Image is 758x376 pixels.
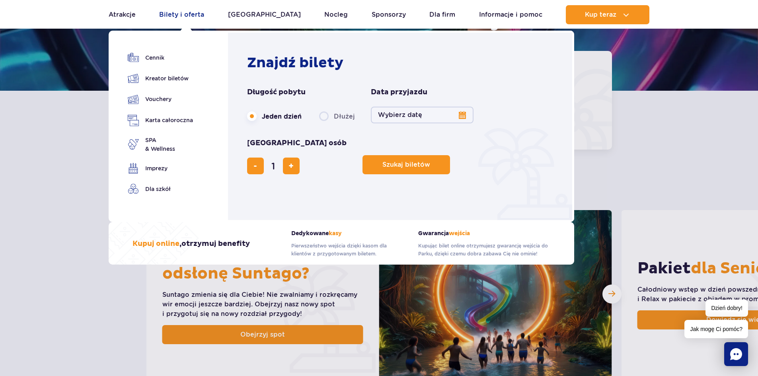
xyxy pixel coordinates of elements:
span: Długość pobytu [247,88,306,97]
a: Dla szkół [128,183,193,195]
a: Dla firm [429,5,455,24]
label: Dłużej [319,108,355,125]
span: Szukaj biletów [382,161,430,168]
strong: Gwarancja [418,230,550,237]
span: wejścia [449,230,470,237]
button: Szukaj biletów [362,155,450,174]
a: Sponsorzy [372,5,406,24]
a: Vouchery [128,94,193,105]
a: Bilety i oferta [159,5,204,24]
a: Informacje i pomoc [479,5,542,24]
button: Kup teraz [566,5,649,24]
a: [GEOGRAPHIC_DATA] [228,5,301,24]
p: Pierwszeństwo wejścia dzięki kasom dla klientów z przygotowanym biletem. [291,242,406,258]
h3: , otrzymuj benefity [133,239,250,249]
p: Kupując bilet online otrzymujesz gwarancję wejścia do Parku, dzięki czemu dobra zabawa Cię nie om... [418,242,550,258]
form: Planowanie wizyty w Park of Poland [247,88,557,174]
a: Imprezy [128,163,193,174]
a: Nocleg [324,5,348,24]
strong: Znajdź bilety [247,54,343,72]
a: Karta całoroczna [128,115,193,126]
div: Chat [724,342,748,366]
a: Kreator biletów [128,73,193,84]
span: Jak mogę Ci pomóc? [684,320,748,338]
label: Jeden dzień [247,108,302,125]
button: dodaj bilet [283,158,300,174]
span: Kupuj online [133,239,179,248]
span: SPA & Wellness [145,136,175,153]
button: usuń bilet [247,158,264,174]
span: kasy [329,230,342,237]
span: Kup teraz [585,11,616,18]
a: SPA& Wellness [128,136,193,153]
a: Cennik [128,52,193,63]
a: Atrakcje [109,5,136,24]
span: [GEOGRAPHIC_DATA] osób [247,138,347,148]
span: Data przyjazdu [371,88,427,97]
input: liczba biletów [264,156,283,175]
strong: Dedykowane [291,230,406,237]
span: Dzień dobry! [705,300,748,317]
button: Wybierz datę [371,107,474,123]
